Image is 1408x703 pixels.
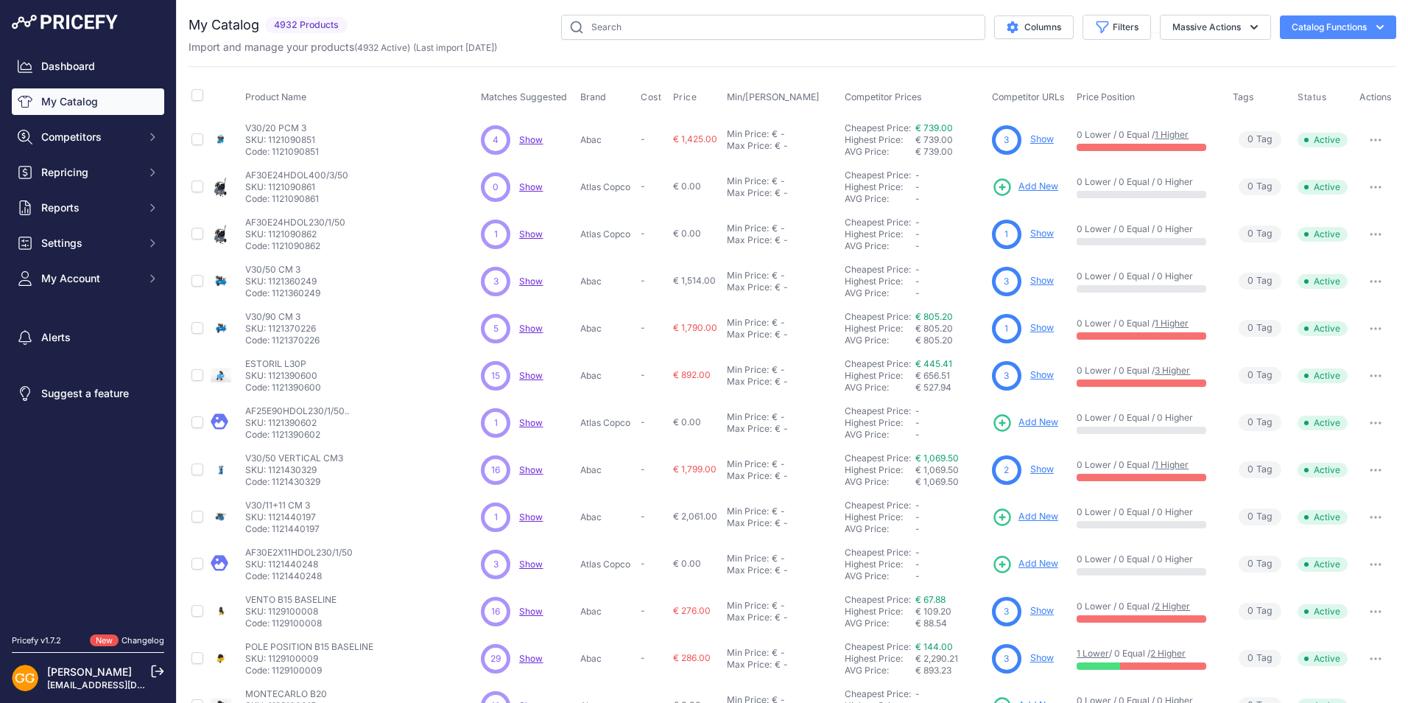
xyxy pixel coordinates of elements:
[1239,178,1281,195] span: Tag
[580,323,635,335] p: Abac
[727,411,769,423] div: Min Price:
[1083,15,1151,40] button: Filters
[994,15,1074,39] button: Columns
[1004,275,1009,288] span: 3
[1298,180,1348,195] span: Active
[357,42,407,53] a: 4932 Active
[915,370,950,381] span: € 656.51
[519,134,543,145] span: Show
[775,423,781,435] div: €
[845,688,911,699] a: Cheapest Price:
[727,270,769,281] div: Min Price:
[245,181,348,193] p: SKU: 1121090861
[673,416,701,427] span: € 0.00
[1155,318,1189,329] a: 1 Higher
[915,169,920,181] span: -
[493,275,499,288] span: 3
[1247,463,1253,477] span: 0
[845,287,915,299] div: AVG Price:
[727,91,820,102] span: Min/[PERSON_NAME]
[354,42,410,53] span: ( )
[1359,91,1392,102] span: Actions
[245,358,321,370] p: ESTORIL L30P
[1247,227,1253,241] span: 0
[641,181,645,192] span: -
[1018,510,1058,524] span: Add New
[12,195,164,221] button: Reports
[245,405,349,417] p: AF25E90HDOL230/1/50..
[519,181,543,192] span: Show
[845,311,911,322] a: Cheapest Price:
[641,369,645,380] span: -
[845,358,911,369] a: Cheapest Price:
[41,200,138,215] span: Reports
[1298,368,1348,383] span: Active
[1239,367,1281,384] span: Tag
[519,417,543,428] span: Show
[1004,133,1009,147] span: 3
[772,270,778,281] div: €
[915,122,953,133] a: € 739.00
[519,276,543,287] a: Show
[992,413,1058,433] a: Add New
[845,452,911,464] a: Cheapest Price:
[641,322,645,333] span: -
[992,554,1058,575] a: Add New
[245,287,320,299] p: Code: 1121360249
[915,264,920,275] span: -
[845,228,915,240] div: Highest Price:
[845,122,911,133] a: Cheapest Price:
[561,15,985,40] input: Search
[519,511,543,522] a: Show
[1030,133,1054,144] a: Show
[775,140,781,152] div: €
[1298,227,1348,242] span: Active
[915,641,953,652] a: € 144.00
[992,177,1058,197] a: Add New
[580,91,606,102] span: Brand
[915,311,953,322] a: € 805.20
[1160,15,1271,40] button: Massive Actions
[245,91,306,102] span: Product Name
[1239,461,1281,478] span: Tag
[845,464,915,476] div: Highest Price:
[772,128,778,140] div: €
[1247,416,1253,430] span: 0
[1298,133,1348,147] span: Active
[1150,648,1186,659] a: 2 Higher
[580,276,635,287] p: Abac
[775,376,781,388] div: €
[1030,369,1054,380] a: Show
[915,417,920,428] span: -
[519,653,543,664] span: Show
[915,240,920,251] span: -
[12,265,164,292] button: My Account
[673,322,717,333] span: € 1,790.00
[47,679,201,690] a: [EMAIL_ADDRESS][DOMAIN_NAME]
[778,317,785,329] div: -
[772,223,778,234] div: €
[519,606,543,617] span: Show
[1298,416,1348,430] span: Active
[245,500,320,511] p: V30/11+11 CM 3
[519,370,543,381] a: Show
[778,506,785,517] div: -
[245,134,319,146] p: SKU: 1121090851
[519,323,543,334] a: Show
[12,53,164,80] a: Dashboard
[1247,180,1253,194] span: 0
[915,217,920,228] span: -
[915,287,920,298] span: -
[41,130,138,144] span: Competitors
[845,181,915,193] div: Highest Price:
[727,423,772,435] div: Max Price:
[727,175,769,187] div: Min Price:
[781,329,788,340] div: -
[1077,412,1217,424] p: 0 Lower / 0 Equal / 0 Higher
[915,382,986,394] div: € 527.94
[845,264,911,275] a: Cheapest Price:
[1018,416,1058,430] span: Add New
[580,464,635,476] p: Abac
[915,146,986,158] div: € 739.00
